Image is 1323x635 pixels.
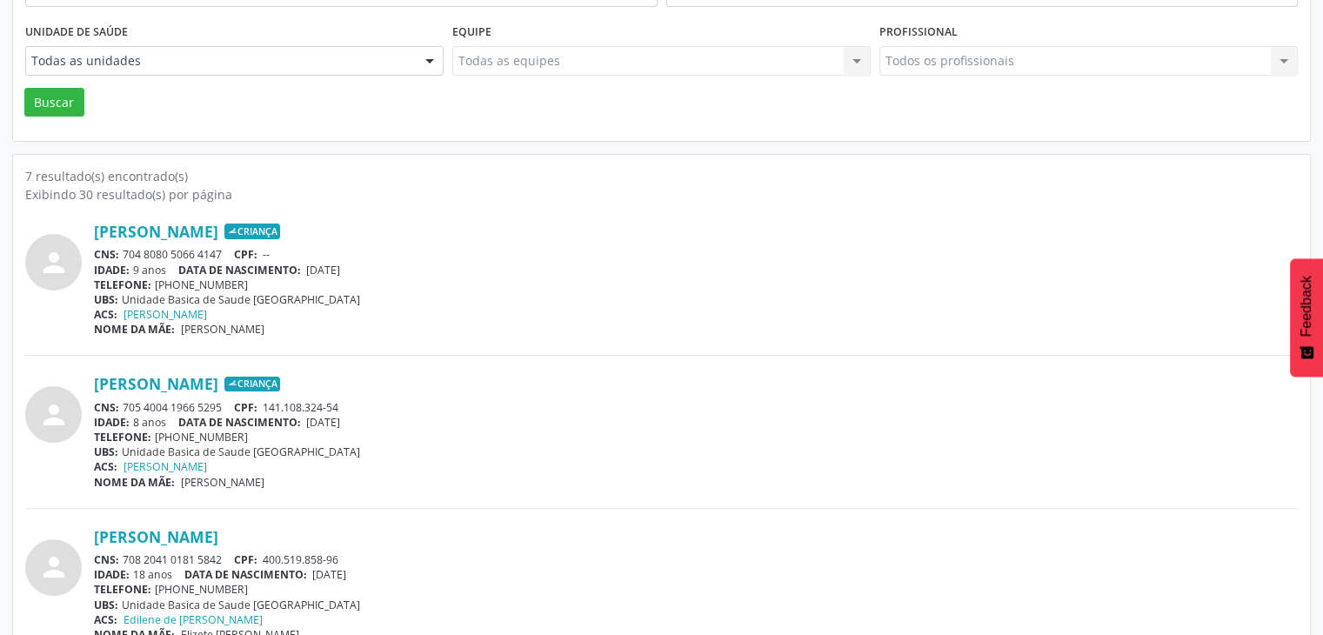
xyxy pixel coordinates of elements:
div: 704 8080 5066 4147 [94,247,1298,262]
div: [PHONE_NUMBER] [94,582,1298,597]
span: NOME DA MÃE: [94,475,175,490]
div: Exibindo 30 resultado(s) por página [25,185,1298,204]
div: 8 anos [94,415,1298,430]
i: person [38,399,70,431]
div: Unidade Basica de Saude [GEOGRAPHIC_DATA] [94,292,1298,307]
div: 18 anos [94,567,1298,582]
span: Feedback [1299,276,1314,337]
span: Criança [224,377,280,392]
span: CPF: [234,400,257,415]
button: Feedback - Mostrar pesquisa [1290,258,1323,377]
span: Criança [224,224,280,239]
span: [DATE] [306,263,340,277]
a: [PERSON_NAME] [124,459,207,474]
span: CNS: [94,552,119,567]
span: [DATE] [312,567,346,582]
div: 9 anos [94,263,1298,277]
div: Unidade Basica de Saude [GEOGRAPHIC_DATA] [94,598,1298,612]
a: [PERSON_NAME] [124,307,207,322]
span: IDADE: [94,567,130,582]
a: [PERSON_NAME] [94,374,218,393]
span: DATA DE NASCIMENTO: [184,567,307,582]
span: TELEFONE: [94,277,151,292]
div: [PHONE_NUMBER] [94,430,1298,444]
span: [PERSON_NAME] [181,322,264,337]
span: [PERSON_NAME] [181,475,264,490]
span: ACS: [94,459,117,474]
span: 400.519.858-96 [263,552,338,567]
span: CPF: [234,552,257,567]
span: [DATE] [306,415,340,430]
span: ACS: [94,612,117,627]
span: IDADE: [94,415,130,430]
label: Unidade de saúde [25,19,128,46]
a: [PERSON_NAME] [94,222,218,241]
label: Equipe [452,19,491,46]
span: CPF: [234,247,257,262]
span: DATA DE NASCIMENTO: [178,263,301,277]
a: [PERSON_NAME] [94,527,218,546]
span: CNS: [94,247,119,262]
div: 705 4004 1966 5295 [94,400,1298,415]
div: 708 2041 0181 5842 [94,552,1298,567]
div: [PHONE_NUMBER] [94,277,1298,292]
span: CNS: [94,400,119,415]
span: ACS: [94,307,117,322]
span: DATA DE NASCIMENTO: [178,415,301,430]
span: Todas as unidades [31,52,408,70]
a: Edilene de [PERSON_NAME] [124,612,263,627]
span: TELEFONE: [94,582,151,597]
span: UBS: [94,444,118,459]
span: UBS: [94,292,118,307]
label: Profissional [879,19,958,46]
i: person [38,551,70,583]
span: 141.108.324-54 [263,400,338,415]
span: NOME DA MÃE: [94,322,175,337]
div: 7 resultado(s) encontrado(s) [25,167,1298,185]
i: person [38,247,70,278]
span: IDADE: [94,263,130,277]
span: -- [263,247,270,262]
div: Unidade Basica de Saude [GEOGRAPHIC_DATA] [94,444,1298,459]
span: TELEFONE: [94,430,151,444]
span: UBS: [94,598,118,612]
button: Buscar [24,88,84,117]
